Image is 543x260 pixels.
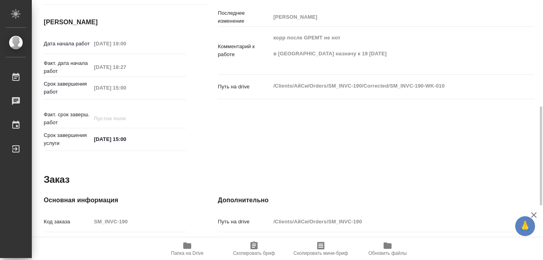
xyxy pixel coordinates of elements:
button: 🙏 [515,216,535,236]
input: Пустое поле [271,237,508,248]
input: Пустое поле [91,82,161,94]
p: Комментарий к работе [218,43,271,59]
p: Факт. срок заверш. работ [44,111,91,127]
button: Обновить файлы [354,238,421,260]
button: Скопировать мини-бриф [287,238,354,260]
p: Путь на drive [218,218,271,226]
input: Пустое поле [91,61,161,73]
input: ✎ Введи что-нибудь [91,133,161,145]
button: Скопировать бриф [221,238,287,260]
textarea: корр после GPEMT не нот в [GEOGRAPHIC_DATA] назначу к 19 [DATE] [271,31,508,68]
h4: Основная информация [44,195,186,205]
p: Путь на drive [218,83,271,91]
span: Скопировать бриф [233,250,275,256]
p: Срок завершения работ [44,80,91,96]
input: Пустое поле [91,113,161,124]
p: Срок завершения услуги [44,131,91,147]
input: Пустое поле [91,38,161,49]
p: Код заказа [44,218,91,226]
textarea: /Clients/АйСи/Orders/SM_INVC-190/Corrected/SM_INVC-190-WK-010 [271,79,508,93]
input: Пустое поле [91,216,186,227]
input: Пустое поле [271,11,508,23]
p: Дата начала работ [44,40,91,48]
span: Скопировать мини-бриф [293,250,348,256]
h4: [PERSON_NAME] [44,18,186,27]
h4: Дополнительно [218,195,534,205]
span: Папка на Drive [171,250,204,256]
input: Пустое поле [271,216,508,227]
span: 🙏 [518,218,532,235]
span: Обновить файлы [368,250,407,256]
h2: Заказ [44,173,70,186]
input: Пустое поле [91,237,186,248]
button: Папка на Drive [154,238,221,260]
p: Факт. дата начала работ [44,59,91,75]
p: Последнее изменение [218,9,271,25]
